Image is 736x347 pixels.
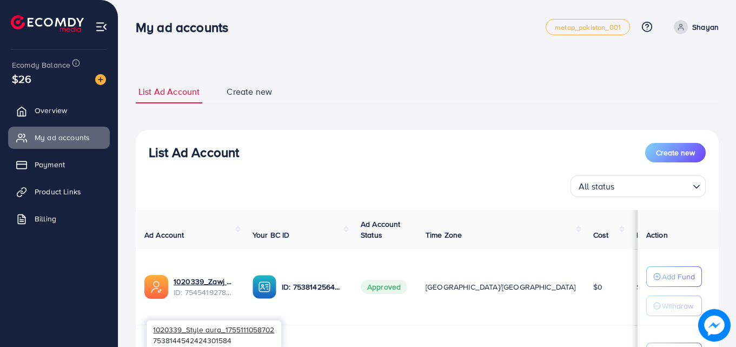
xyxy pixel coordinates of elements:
span: metap_pakistan_001 [555,24,621,31]
span: Overview [35,105,67,116]
a: Payment [8,154,110,175]
span: $0 [593,281,602,292]
a: My ad accounts [8,127,110,148]
span: Action [646,230,668,240]
span: Approved [361,280,407,294]
a: Product Links [8,181,110,202]
span: Cost [593,230,609,240]
span: Ad Account Status [361,219,401,240]
img: image [698,309,731,342]
span: All status [576,179,617,194]
h3: My ad accounts [136,19,237,35]
a: Overview [8,100,110,121]
span: List Ad Account [138,86,200,98]
a: Shayan [669,20,719,34]
span: Billing [35,213,56,224]
button: Withdraw [646,296,702,316]
div: <span class='underline'>1020339_Zawj Officials_1756805066440</span></br>7545419278074380306 [174,276,235,298]
span: $26 [12,71,31,87]
button: Add Fund [646,266,702,287]
img: menu [95,21,108,33]
p: Shayan [692,21,719,34]
h3: List Ad Account [149,145,239,160]
img: ic-ba-acc.ded83a64.svg [253,275,276,299]
button: Create new [645,143,706,162]
span: ID: 7545419278074380306 [174,287,235,298]
span: Time Zone [426,230,462,240]
a: 1020339_Zawj Officials_1756805066440 [174,276,235,287]
p: Withdraw [662,299,693,312]
span: 1020339_Style aura_1755111058702 [153,324,274,335]
span: [GEOGRAPHIC_DATA]/[GEOGRAPHIC_DATA] [426,281,576,292]
span: Create new [656,147,695,158]
span: My ad accounts [35,132,90,143]
img: image [95,74,106,85]
span: Ad Account [144,230,184,240]
span: Payment [35,159,65,170]
img: ic-ads-acc.e4c84228.svg [144,275,168,299]
p: ID: 7538142564612849682 [282,280,343,293]
div: Search for option [571,175,706,197]
a: metap_pakistan_001 [546,19,630,35]
span: Your BC ID [253,230,290,240]
span: Create new [227,86,272,98]
span: Product Links [35,186,81,197]
a: Billing [8,208,110,230]
input: Search for option [618,176,688,194]
img: logo [11,15,84,32]
p: Add Fund [662,270,695,283]
span: Ecomdy Balance [12,60,70,70]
